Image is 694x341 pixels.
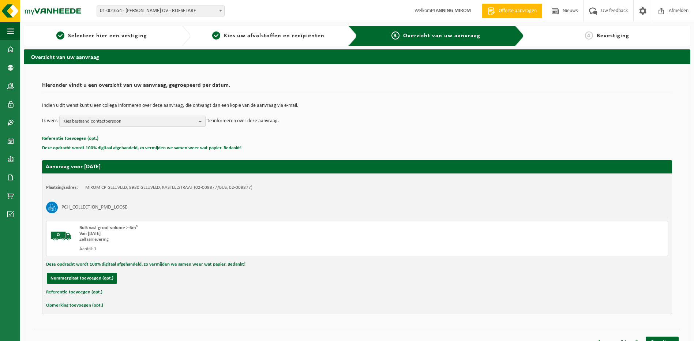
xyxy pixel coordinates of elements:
td: MIROM CP GELUVELD, 8980 GELUVELD, KASTEELSTRAAT (02-008877/BUS, 02-008877) [85,185,252,191]
div: Aantal: 1 [79,246,386,252]
span: Bulk vast groot volume > 6m³ [79,225,138,230]
span: 1 [56,31,64,40]
span: 01-001654 - MIROM ROESELARE OV - ROESELARE [97,6,224,16]
button: Referentie toevoegen (opt.) [42,134,98,143]
button: Opmerking toevoegen (opt.) [46,301,103,310]
strong: Van [DATE] [79,231,101,236]
p: Indien u dit wenst kunt u een collega informeren over deze aanvraag, die ontvangt dan een kopie v... [42,103,672,108]
span: 3 [391,31,399,40]
span: 2 [212,31,220,40]
h2: Overzicht van uw aanvraag [24,49,690,64]
a: 1Selecteer hier een vestiging [27,31,176,40]
h3: PCH_COLLECTION_PMD_LOOSE [61,202,127,213]
span: 4 [585,31,593,40]
span: Bevestiging [597,33,629,39]
p: Ik wens [42,116,57,127]
span: Selecteer hier een vestiging [68,33,147,39]
p: te informeren over deze aanvraag. [207,116,279,127]
strong: Plaatsingsadres: [46,185,78,190]
strong: Aanvraag voor [DATE] [46,164,101,170]
img: BL-SO-LV.png [50,225,72,247]
span: Overzicht van uw aanvraag [403,33,480,39]
span: 01-001654 - MIROM ROESELARE OV - ROESELARE [97,5,225,16]
button: Referentie toevoegen (opt.) [46,288,102,297]
a: 2Kies uw afvalstoffen en recipiënten [194,31,343,40]
h2: Hieronder vindt u een overzicht van uw aanvraag, gegroepeerd per datum. [42,82,672,92]
strong: PLANNING MIROM [431,8,471,14]
span: Offerte aanvragen [497,7,539,15]
button: Deze opdracht wordt 100% digitaal afgehandeld, zo vermijden we samen weer wat papier. Bedankt! [46,260,245,269]
span: Kies bestaand contactpersoon [63,116,196,127]
button: Deze opdracht wordt 100% digitaal afgehandeld, zo vermijden we samen weer wat papier. Bedankt! [42,143,241,153]
a: Offerte aanvragen [482,4,542,18]
button: Kies bestaand contactpersoon [59,116,206,127]
div: Zelfaanlevering [79,237,386,243]
span: Kies uw afvalstoffen en recipiënten [224,33,325,39]
button: Nummerplaat toevoegen (opt.) [47,273,117,284]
